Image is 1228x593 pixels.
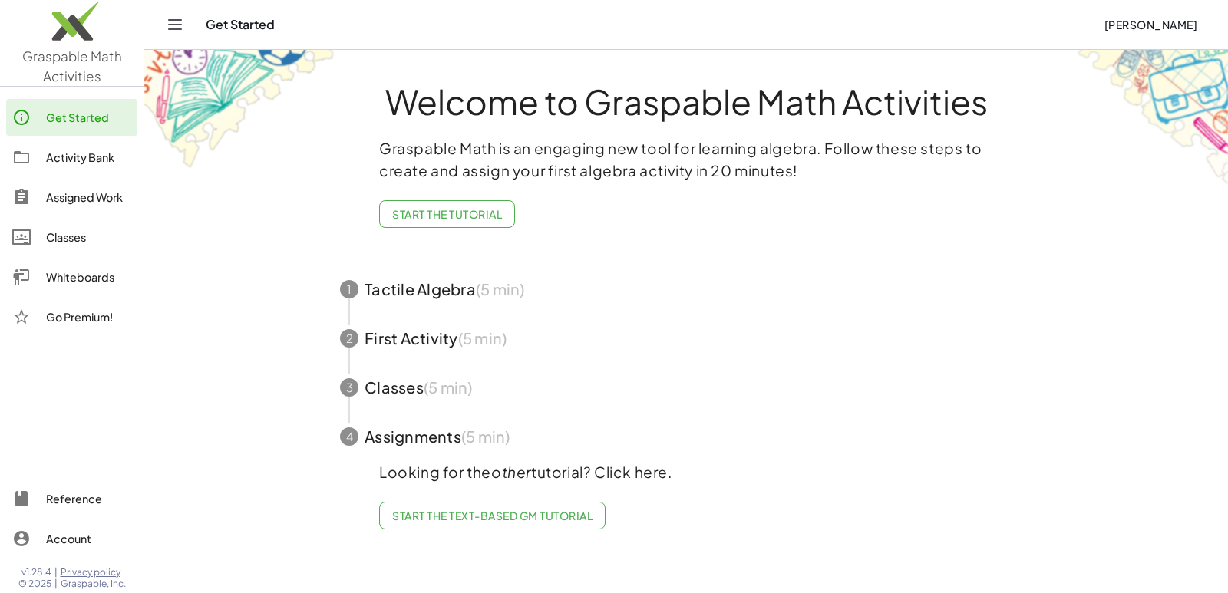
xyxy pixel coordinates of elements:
[6,99,137,136] a: Get Started
[21,566,51,578] span: v1.28.4
[6,139,137,176] a: Activity Bank
[144,48,336,170] img: get-started-bg-ul-Ceg4j33I.png
[340,427,358,446] div: 4
[46,529,131,548] div: Account
[322,412,1051,461] button: 4Assignments(5 min)
[61,578,126,590] span: Graspable, Inc.
[392,509,593,522] span: Start the Text-based GM Tutorial
[46,489,131,508] div: Reference
[322,363,1051,412] button: 3Classes(5 min)
[312,84,1061,119] h1: Welcome to Graspable Math Activities
[46,148,131,166] div: Activity Bank
[379,200,515,228] button: Start the Tutorial
[6,219,137,255] a: Classes
[18,578,51,590] span: © 2025
[379,502,606,529] a: Start the Text-based GM Tutorial
[491,463,531,481] em: other
[1104,18,1197,31] span: [PERSON_NAME]
[54,578,58,590] span: |
[340,280,358,298] div: 1
[340,329,358,348] div: 2
[163,12,187,37] button: Toggle navigation
[1091,11,1210,38] button: [PERSON_NAME]
[322,265,1051,314] button: 1Tactile Algebra(5 min)
[46,268,131,286] div: Whiteboards
[340,378,358,397] div: 3
[61,566,126,578] a: Privacy policy
[46,108,131,127] div: Get Started
[46,188,131,206] div: Assigned Work
[46,228,131,246] div: Classes
[392,207,502,221] span: Start the Tutorial
[6,520,137,557] a: Account
[6,179,137,216] a: Assigned Work
[22,48,122,84] span: Graspable Math Activities
[322,314,1051,363] button: 2First Activity(5 min)
[6,259,137,295] a: Whiteboards
[379,461,993,483] p: Looking for the tutorial? Click here.
[379,137,993,182] p: Graspable Math is an engaging new tool for learning algebra. Follow these steps to create and ass...
[46,308,131,326] div: Go Premium!
[54,566,58,578] span: |
[6,480,137,517] a: Reference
